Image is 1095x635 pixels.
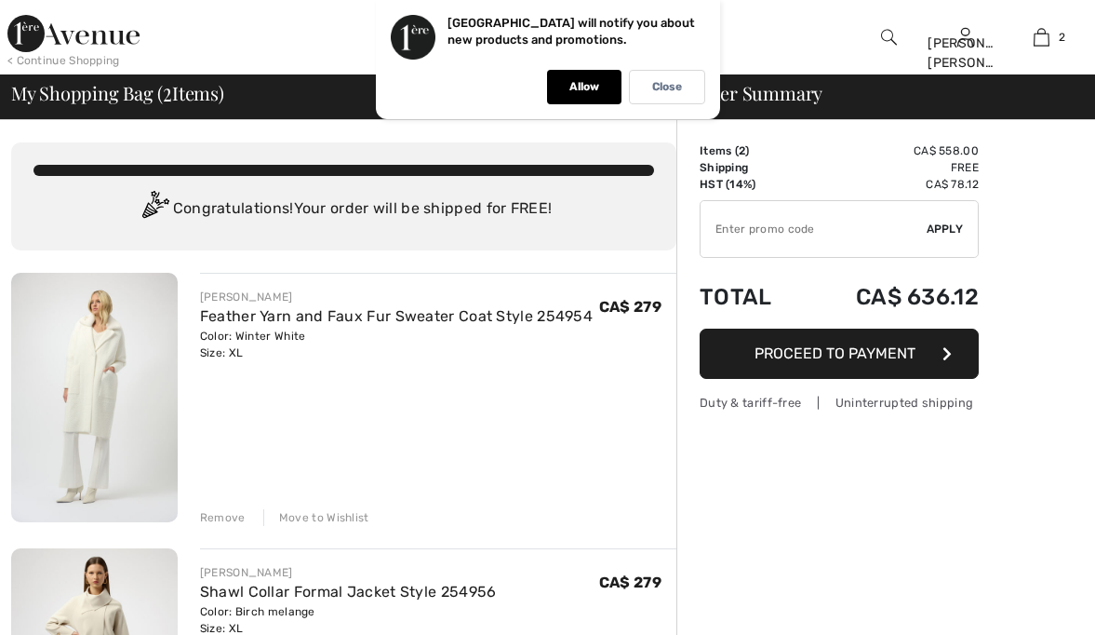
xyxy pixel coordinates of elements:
button: Proceed to Payment [700,329,979,379]
td: HST (14%) [700,176,803,193]
div: Congratulations! Your order will be shipped for FREE! [33,191,654,228]
img: 1ère Avenue [7,15,140,52]
input: Promo code [701,201,927,257]
span: Proceed to Payment [754,345,915,362]
span: 2 [163,79,172,103]
img: Feather Yarn and Faux Fur Sweater Coat Style 254954 [11,273,178,522]
img: search the website [881,26,897,48]
td: CA$ 78.12 [803,176,979,193]
img: Congratulation2.svg [136,191,173,228]
a: Sign In [957,28,973,46]
div: Duty & tariff-free | Uninterrupted shipping [700,394,979,412]
td: Items ( ) [700,142,803,159]
a: Shawl Collar Formal Jacket Style 254956 [200,583,497,601]
p: Allow [569,80,599,94]
div: Remove [200,509,246,526]
span: 2 [739,144,745,157]
span: 2 [1059,29,1065,46]
div: Order Summary [665,84,1084,102]
div: [PERSON_NAME] [200,289,593,305]
td: Total [700,265,803,329]
td: CA$ 558.00 [803,142,979,159]
div: Color: Winter White Size: XL [200,328,593,361]
div: Move to Wishlist [263,509,369,526]
img: My Info [957,26,973,48]
div: [PERSON_NAME] [PERSON_NAME] [928,34,1002,73]
a: 2 [1005,26,1079,48]
td: Shipping [700,159,803,176]
div: [PERSON_NAME] [200,564,497,581]
span: My Shopping Bag ( Items) [11,84,224,102]
span: CA$ 279 [599,298,661,316]
img: My Bag [1034,26,1049,48]
div: < Continue Shopping [7,52,120,69]
p: Close [652,80,682,94]
td: Free [803,159,979,176]
p: [GEOGRAPHIC_DATA] will notify you about new products and promotions. [447,16,695,47]
span: Apply [927,221,964,237]
td: CA$ 636.12 [803,265,979,329]
span: CA$ 279 [599,574,661,591]
a: Feather Yarn and Faux Fur Sweater Coat Style 254954 [200,307,593,325]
